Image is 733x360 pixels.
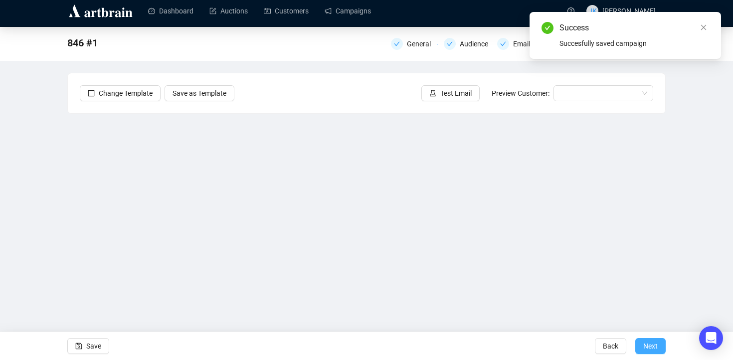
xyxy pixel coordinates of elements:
[460,38,494,50] div: Audience
[407,38,437,50] div: General
[173,88,226,99] span: Save as Template
[595,338,626,354] button: Back
[444,38,491,50] div: Audience
[391,38,438,50] div: General
[602,7,656,15] span: [PERSON_NAME]
[588,5,597,16] span: JK
[559,22,709,34] div: Success
[567,7,574,14] span: question-circle
[603,332,618,360] span: Back
[497,38,561,50] div: Email Settings
[86,332,101,360] span: Save
[513,38,563,50] div: Email Settings
[699,326,723,350] div: Open Intercom Messenger
[394,41,400,47] span: check
[542,22,553,34] span: check-circle
[700,24,707,31] span: close
[67,338,109,354] button: Save
[75,343,82,350] span: save
[80,85,161,101] button: Change Template
[643,332,658,360] span: Next
[165,85,234,101] button: Save as Template
[429,90,436,97] span: experiment
[559,38,709,49] div: Succesfully saved campaign
[500,41,506,47] span: check
[635,338,666,354] button: Next
[698,22,709,33] a: Close
[421,85,480,101] button: Test Email
[67,35,98,51] span: 846 #1
[88,90,95,97] span: layout
[67,3,134,19] img: logo
[447,41,453,47] span: check
[492,89,550,97] span: Preview Customer:
[440,88,472,99] span: Test Email
[99,88,153,99] span: Change Template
